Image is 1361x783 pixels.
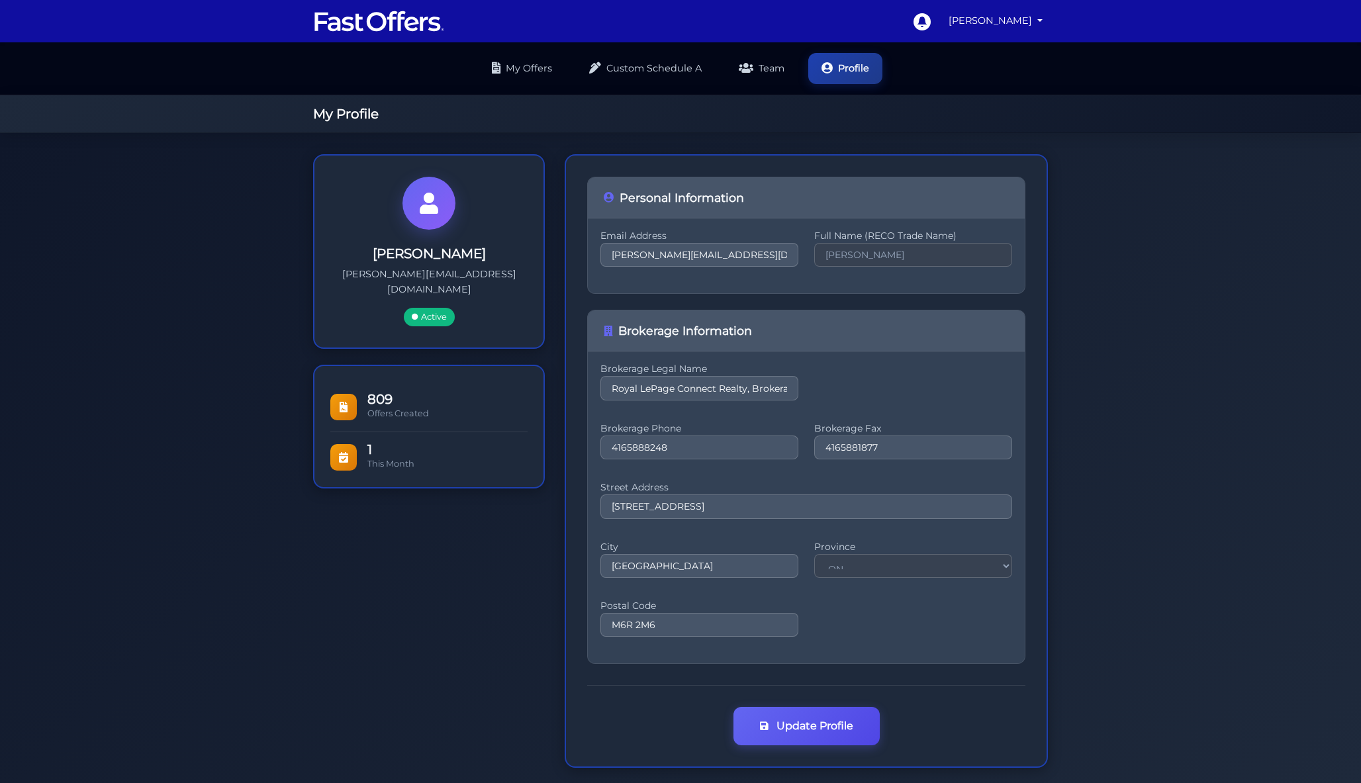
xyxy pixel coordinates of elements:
a: My Offers [479,53,565,84]
span: This Month [367,459,414,469]
a: [PERSON_NAME] [943,8,1048,34]
label: Full Name (RECO Trade Name) [814,234,1012,238]
label: Email Address [600,234,798,238]
h3: [PERSON_NAME] [336,246,522,261]
a: Custom Schedule A [576,53,715,84]
label: Brokerage Phone [600,427,798,430]
span: Active [404,308,455,326]
h4: Brokerage Information [604,324,1009,338]
label: Postal Code [600,604,798,608]
a: Profile [808,53,882,84]
span: 809 [367,392,528,406]
h1: My Profile [313,106,1048,122]
label: City [600,545,798,549]
span: 1 [367,443,528,456]
button: Update Profile [733,707,880,745]
label: Brokerage Legal Name [600,367,798,371]
label: Street Address [600,486,1012,489]
p: [PERSON_NAME][EMAIL_ADDRESS][DOMAIN_NAME] [336,267,522,297]
label: Brokerage Fax [814,427,1012,430]
a: Team [726,53,798,84]
span: Offers Created [367,408,429,418]
h4: Personal Information [604,191,1009,205]
label: Province [814,545,1012,549]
